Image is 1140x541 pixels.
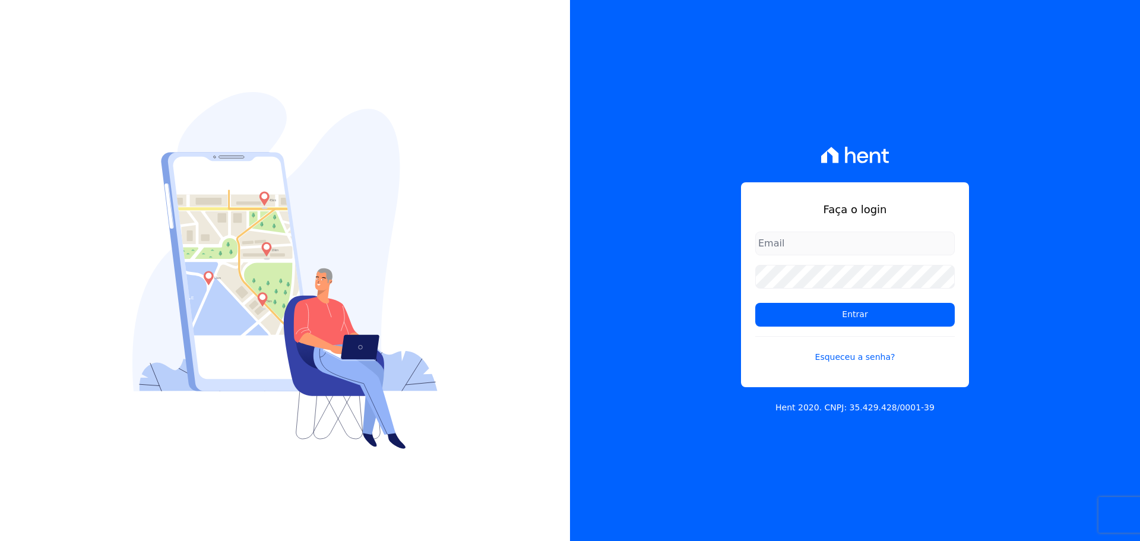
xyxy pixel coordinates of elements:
[132,92,438,449] img: Login
[775,401,935,414] p: Hent 2020. CNPJ: 35.429.428/0001-39
[755,336,955,363] a: Esqueceu a senha?
[755,303,955,327] input: Entrar
[755,232,955,255] input: Email
[755,201,955,217] h1: Faça o login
